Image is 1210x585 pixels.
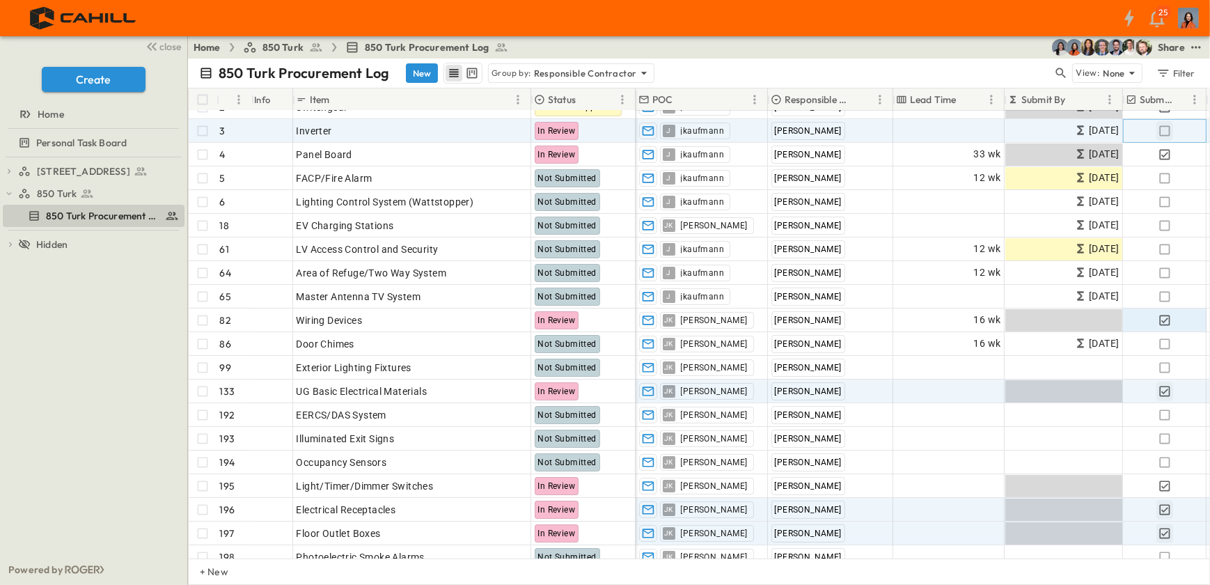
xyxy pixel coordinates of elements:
button: test [1188,39,1204,56]
span: UG Basic Electrical Materials [297,384,427,398]
p: Group by: [492,66,531,80]
p: OPEN [504,360,528,371]
span: Not Submitted [538,197,597,207]
span: In Review [538,529,576,538]
p: Submitted? [1140,93,1172,107]
span: JK [664,556,673,557]
p: OPEN [504,313,528,324]
p: OPEN [504,218,528,229]
span: [PERSON_NAME] [775,505,842,515]
span: [PERSON_NAME] [681,457,748,468]
span: JK [664,225,673,226]
button: Sort [1175,92,1191,107]
span: 850 Turk [262,40,304,54]
p: 6 [220,195,226,209]
div: table view [443,63,482,84]
span: J [666,296,670,297]
span: Not Submitted [538,363,597,373]
span: [DATE] [1089,146,1119,162]
button: Sort [676,92,691,107]
span: [PERSON_NAME] [775,315,842,325]
span: EERCS/DAS System [297,408,386,422]
span: JK [664,485,673,486]
p: 82 [220,313,231,327]
div: Filter [1156,65,1195,81]
div: 850 Turktest [3,182,184,205]
span: [PERSON_NAME] [775,173,842,183]
span: [PERSON_NAME] [681,315,748,326]
span: jkaufmann [681,267,725,279]
span: [PERSON_NAME] [775,126,842,136]
span: 850 Turk Procurement Log [365,40,489,54]
p: View: [1076,65,1100,81]
span: Not Submitted [538,410,597,420]
img: Kim Bowen (kbowen@cahill-sf.com) [1080,39,1097,56]
p: POC [652,93,673,107]
span: jkaufmann [681,125,725,136]
p: OPEN [504,194,528,205]
span: Electrical Receptacles [297,503,396,517]
span: [PERSON_NAME] [775,268,842,278]
span: [PERSON_NAME] [681,409,748,421]
span: [DATE] [1089,170,1119,186]
span: Personal Task Board [36,136,127,150]
button: Sort [856,92,872,107]
span: Light/Timer/Dimmer Switches [297,479,434,493]
div: Info [254,80,271,119]
span: [PERSON_NAME] [775,339,842,349]
button: Sort [333,92,348,107]
p: 196 [220,503,235,517]
p: None [1103,66,1125,80]
span: J [666,130,670,131]
span: Occupancy Sensors [297,455,387,469]
span: [PERSON_NAME] [681,528,748,539]
span: Area of Refuge/Two Way System [297,266,447,280]
span: Not Submitted [538,221,597,231]
span: 12 wk [974,241,1001,257]
span: [PERSON_NAME] [775,221,842,231]
p: 197 [220,526,235,540]
span: [PERSON_NAME] [775,481,842,491]
span: Inverter [297,124,332,138]
p: 195 [220,479,235,493]
a: 850 Turk [243,40,323,54]
span: [PERSON_NAME] [681,386,748,397]
button: Menu [872,91,888,108]
span: J [666,272,670,273]
p: 99 [220,361,231,375]
p: 5 [220,171,226,185]
span: [PERSON_NAME] [681,362,748,373]
span: [STREET_ADDRESS] [37,164,130,178]
img: Daniel Esposito (desposito@cahill-sf.com) [1136,39,1152,56]
button: Menu [510,91,526,108]
p: OPEN [504,407,528,419]
p: 64 [220,266,231,280]
button: kanban view [463,65,480,81]
p: OPEN [504,549,528,561]
span: Not Submitted [538,458,597,467]
div: Personal Task Boardtest [3,132,184,154]
p: 18 [220,219,229,233]
button: Sort [579,92,594,107]
button: Menu [614,91,631,108]
p: OPEN [504,147,528,158]
p: OPEN [504,502,528,513]
span: Not Submitted [538,244,597,254]
span: Master Antenna TV System [297,290,421,304]
p: 192 [220,408,235,422]
p: OPEN [504,384,528,395]
a: Home [3,104,182,124]
span: In Review [538,505,576,515]
span: EV Charging Stations [297,219,394,233]
nav: breadcrumbs [194,40,517,54]
span: [PERSON_NAME] [775,434,842,444]
span: Home [38,107,64,121]
p: 133 [220,384,235,398]
p: OPEN [504,455,528,466]
span: 16 wk [974,312,1001,328]
p: OPEN [504,526,528,537]
span: [DATE] [1089,123,1119,139]
p: Lead Time [910,93,957,107]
